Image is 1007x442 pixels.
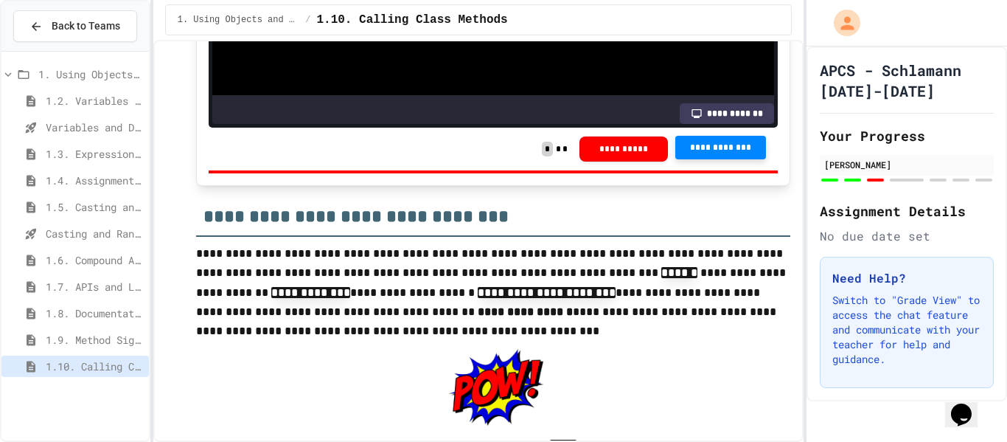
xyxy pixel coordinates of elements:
span: 1.6. Compound Assignment Operators [46,252,143,268]
h1: APCS - Schlamann [DATE]-[DATE] [820,60,994,101]
div: No due date set [820,227,994,245]
span: 1.3. Expressions and Output [New] [46,146,143,162]
span: 1.5. Casting and Ranges of Values [46,199,143,215]
span: 1. Using Objects and Methods [38,66,143,82]
span: / [305,14,310,26]
span: 1. Using Objects and Methods [178,14,300,26]
span: 1.10. Calling Class Methods [316,11,507,29]
p: Switch to "Grade View" to access the chat feature and communicate with your teacher for help and ... [832,293,981,367]
span: 1.2. Variables and Data Types [46,93,143,108]
iframe: chat widget [945,383,992,427]
h3: Need Help? [832,269,981,287]
span: Variables and Data Types - Quiz [46,120,143,135]
span: Casting and Ranges of variables - Quiz [46,226,143,241]
span: 1.4. Assignment and Input [46,173,143,188]
span: 1.10. Calling Class Methods [46,359,143,374]
h2: Your Progress [820,125,994,146]
div: My Account [818,6,864,40]
button: Back to Teams [13,10,137,42]
span: 1.7. APIs and Libraries [46,279,143,294]
span: 1.8. Documentation with Comments and Preconditions [46,305,143,321]
span: 1.9. Method Signatures [46,332,143,348]
span: Back to Teams [52,18,120,34]
div: [PERSON_NAME] [824,158,989,171]
h2: Assignment Details [820,201,994,221]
